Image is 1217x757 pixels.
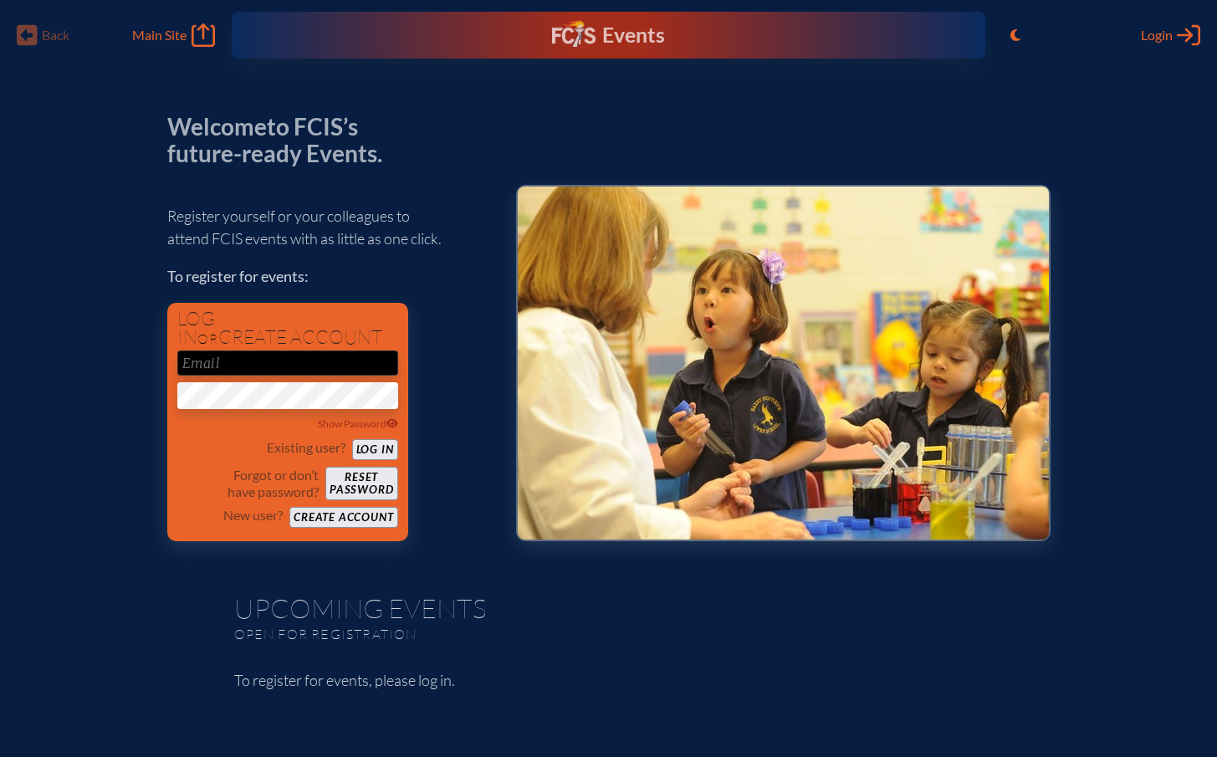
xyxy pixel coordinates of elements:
[167,265,489,288] p: To register for events:
[234,595,984,621] h1: Upcoming Events
[167,114,401,166] p: Welcome to FCIS’s future-ready Events.
[234,669,984,692] p: To register for events, please log in.
[518,187,1049,540] img: Events
[289,507,397,528] button: Create account
[447,20,770,50] div: FCIS Events — Future ready
[132,27,187,43] span: Main Site
[167,205,489,250] p: Register yourself or your colleagues to attend FCIS events with as little as one click.
[177,350,398,376] input: Email
[223,507,283,524] p: New user?
[318,417,398,430] span: Show Password
[352,439,398,460] button: Log in
[177,467,320,500] p: Forgot or don’t have password?
[197,330,218,347] span: or
[267,439,345,456] p: Existing user?
[132,23,214,47] a: Main Site
[234,626,676,642] p: Open for registration
[325,467,397,500] button: Resetpassword
[1141,27,1173,43] span: Login
[177,309,398,347] h1: Log in create account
